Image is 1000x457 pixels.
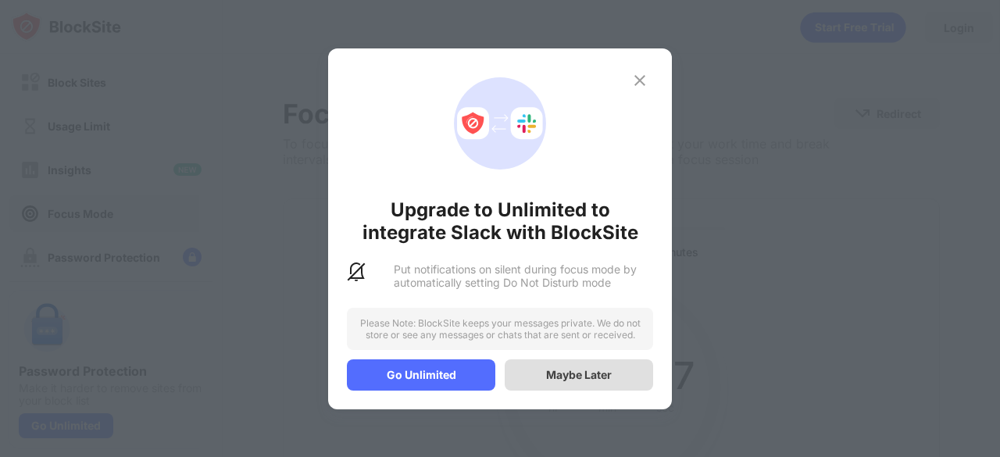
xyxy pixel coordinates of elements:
div: Put notifications on silent during focus mode by automatically setting Do Not Disturb mode [394,262,653,289]
div: Maybe Later [546,368,612,381]
div: Upgrade to Unlimited to integrate Slack with BlockSite [347,198,653,244]
div: Go Unlimited [347,359,495,391]
div: animation [444,67,556,180]
div: Please Note: BlockSite keeps your messages private. We do not store or see any messages or chats ... [347,308,653,350]
img: slack-dnd-notifications.svg [347,262,366,281]
img: x-button.svg [630,71,649,90]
